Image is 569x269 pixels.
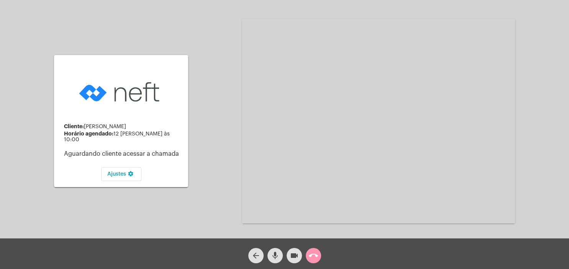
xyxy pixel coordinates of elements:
[101,167,141,181] button: Ajustes
[64,124,182,130] div: [PERSON_NAME]
[64,131,182,143] div: 12 [PERSON_NAME] às 10:00
[64,124,84,129] strong: Cliente:
[64,150,182,157] p: Aguardando cliente acessar a chamada
[64,131,113,136] strong: Horário agendado:
[126,171,135,180] mat-icon: settings
[290,251,299,260] mat-icon: videocam
[77,70,165,114] img: logo-neft-novo-2.png
[251,251,261,260] mat-icon: arrow_back
[107,171,135,177] span: Ajustes
[309,251,318,260] mat-icon: call_end
[271,251,280,260] mat-icon: mic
